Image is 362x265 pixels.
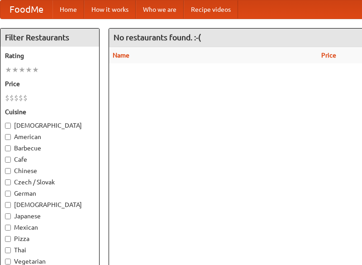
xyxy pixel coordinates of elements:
label: German [5,189,95,198]
li: ★ [32,65,39,75]
a: Recipe videos [184,0,238,19]
label: Pizza [5,234,95,243]
label: Mexican [5,223,95,232]
input: Czech / Slovak [5,179,11,185]
label: American [5,132,95,141]
h5: Rating [5,51,95,60]
label: Chinese [5,166,95,175]
li: $ [10,93,14,103]
input: Japanese [5,213,11,219]
input: American [5,134,11,140]
li: $ [14,93,19,103]
label: Czech / Slovak [5,178,95,187]
a: Home [52,0,84,19]
input: Mexican [5,225,11,231]
li: $ [5,93,10,103]
li: ★ [25,65,32,75]
li: $ [19,93,23,103]
label: Cafe [5,155,95,164]
input: [DEMOGRAPHIC_DATA] [5,202,11,208]
li: ★ [5,65,12,75]
label: Thai [5,246,95,255]
label: [DEMOGRAPHIC_DATA] [5,200,95,209]
li: ★ [12,65,19,75]
input: Vegetarian [5,259,11,265]
a: Name [113,52,129,59]
a: Who we are [136,0,184,19]
input: Cafe [5,157,11,163]
input: German [5,191,11,197]
input: Barbecue [5,145,11,151]
li: $ [23,93,28,103]
h5: Price [5,79,95,88]
input: Chinese [5,168,11,174]
input: Thai [5,247,11,253]
label: [DEMOGRAPHIC_DATA] [5,121,95,130]
ng-pluralize: No restaurants found. :-( [114,33,201,42]
a: How it works [84,0,136,19]
label: Japanese [5,212,95,221]
h5: Cuisine [5,107,95,116]
a: Price [321,52,336,59]
label: Barbecue [5,144,95,153]
li: ★ [19,65,25,75]
input: Pizza [5,236,11,242]
input: [DEMOGRAPHIC_DATA] [5,123,11,129]
h4: Filter Restaurants [0,29,99,47]
a: FoodMe [0,0,52,19]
